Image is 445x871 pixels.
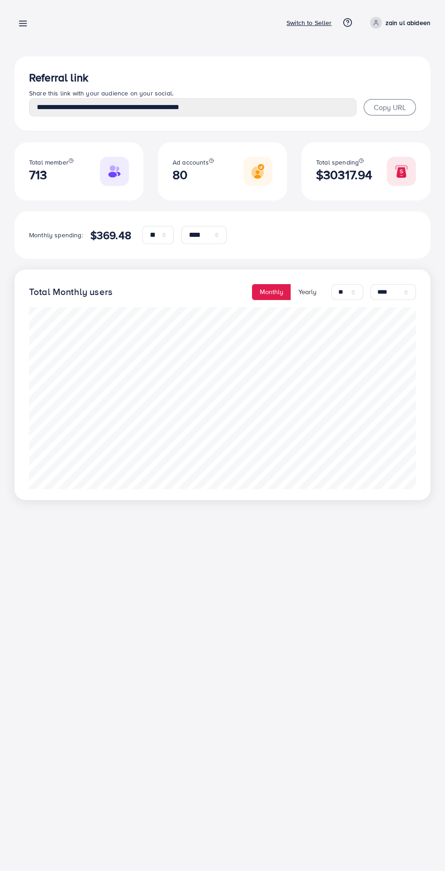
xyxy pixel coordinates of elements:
[287,17,332,28] p: Switch to Seller
[386,17,430,28] p: zain ul abideen
[364,99,416,115] button: Copy URL
[29,230,83,240] p: Monthly spending:
[29,89,173,98] span: Share this link with your audience on your social.
[387,157,416,186] img: Responsive image
[29,71,416,84] h3: Referral link
[29,158,69,167] span: Total member
[90,229,131,242] h4: $369.48
[291,284,324,300] button: Yearly
[29,167,74,182] h2: 713
[374,102,406,112] span: Copy URL
[366,17,430,29] a: zain ul abideen
[173,167,214,182] h2: 80
[100,157,129,186] img: Responsive image
[243,157,272,186] img: Responsive image
[316,167,372,182] h2: $30317.94
[29,286,113,298] h4: Total Monthly users
[252,284,291,300] button: Monthly
[173,158,209,167] span: Ad accounts
[406,830,438,864] iframe: Chat
[316,158,359,167] span: Total spending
